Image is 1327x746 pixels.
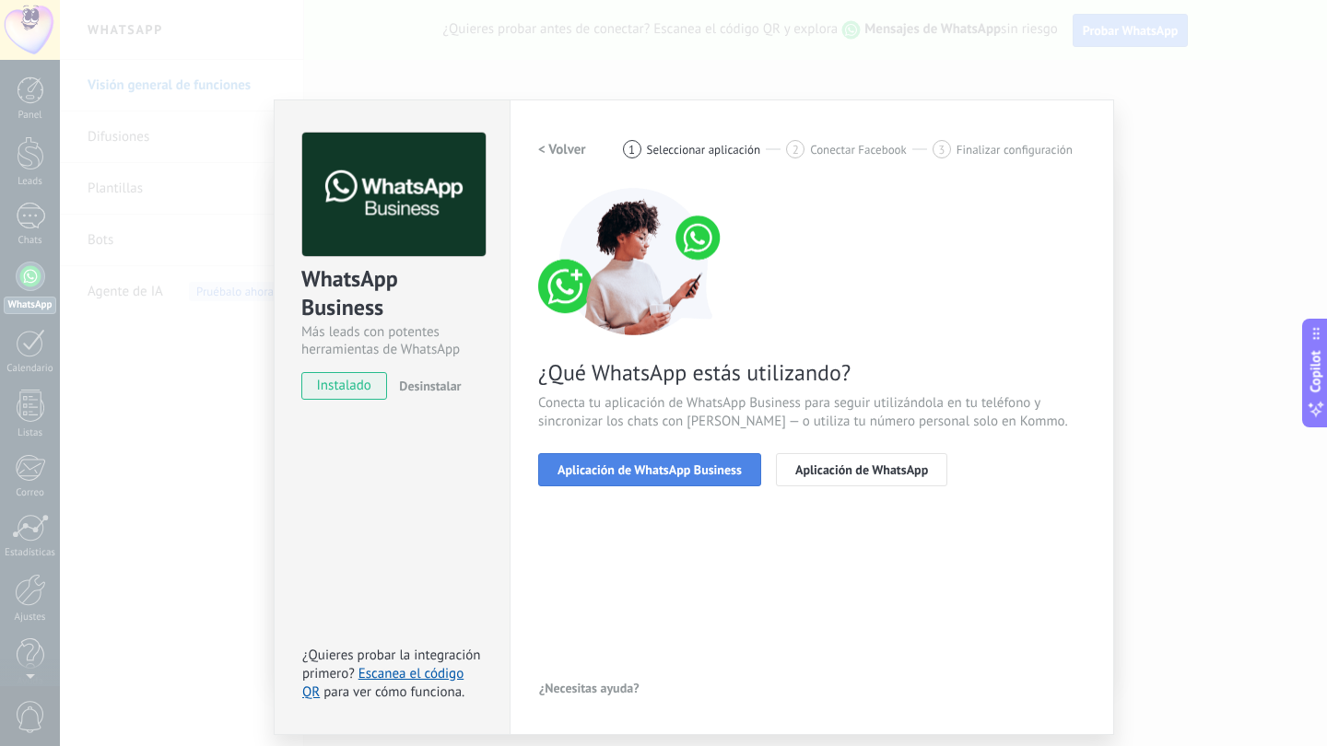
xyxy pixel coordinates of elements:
[538,188,732,335] img: connect number
[1307,351,1325,393] span: Copilot
[399,378,461,394] span: Desinstalar
[301,323,483,358] div: Más leads con potentes herramientas de WhatsApp
[793,142,799,157] span: 2
[938,142,945,157] span: 3
[302,372,386,400] span: instalado
[647,143,761,157] span: Seleccionar aplicación
[538,141,586,158] h2: < Volver
[628,142,635,157] span: 1
[538,133,586,166] button: < Volver
[539,682,640,694] span: ¿Necesitas ayuda?
[538,453,761,486] button: Aplicación de WhatsApp Business
[810,143,907,157] span: Conectar Facebook
[302,133,486,257] img: logo_main.png
[302,647,481,682] span: ¿Quieres probar la integración primero?
[302,665,464,701] a: Escanea el código QR
[558,463,742,476] span: Aplicación de WhatsApp Business
[795,463,928,476] span: Aplicación de WhatsApp
[323,683,464,701] span: para ver cómo funciona.
[957,143,1073,157] span: Finalizar configuración
[538,674,640,702] button: ¿Necesitas ayuda?
[538,358,1086,387] span: ¿Qué WhatsApp estás utilizando?
[776,453,947,486] button: Aplicación de WhatsApp
[392,372,461,400] button: Desinstalar
[538,394,1086,431] span: Conecta tu aplicación de WhatsApp Business para seguir utilizándola en tu teléfono y sincronizar ...
[301,264,483,323] div: WhatsApp Business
